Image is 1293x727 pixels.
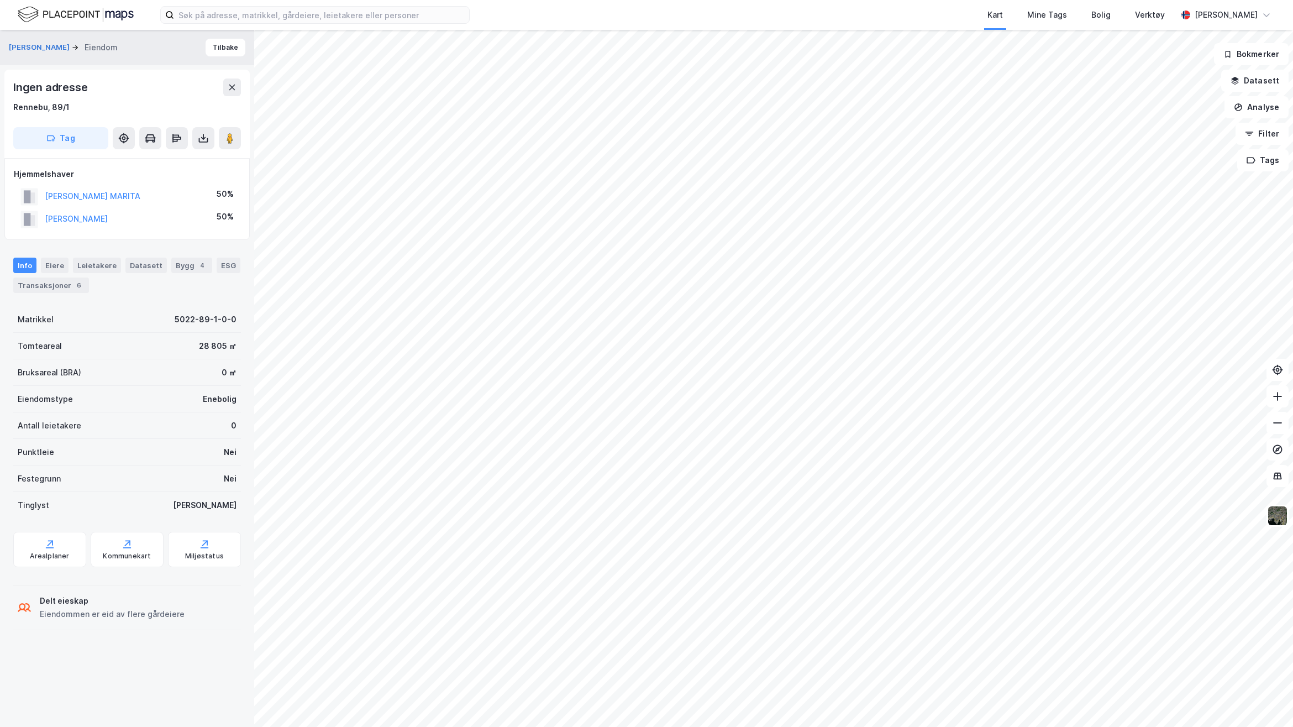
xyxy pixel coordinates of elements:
[1214,43,1289,65] button: Bokmerker
[13,127,108,149] button: Tag
[13,278,89,293] div: Transaksjoner
[222,366,236,379] div: 0 ㎡
[125,258,167,273] div: Datasett
[175,313,236,326] div: 5022-89-1-0-0
[18,339,62,353] div: Tomteareal
[217,258,240,273] div: ESG
[1236,123,1289,145] button: Filter
[13,101,70,114] div: Rennebu, 89/1
[987,8,1003,22] div: Kart
[73,280,85,291] div: 6
[41,258,69,273] div: Eiere
[18,472,61,485] div: Festegrunn
[1027,8,1067,22] div: Mine Tags
[9,42,72,53] button: [PERSON_NAME]
[1267,505,1288,526] img: 9k=
[174,7,469,23] input: Søk på adresse, matrikkel, gårdeiere, leietakere eller personer
[1195,8,1258,22] div: [PERSON_NAME]
[18,499,49,512] div: Tinglyst
[224,446,236,459] div: Nei
[217,210,234,223] div: 50%
[103,552,151,561] div: Kommunekart
[206,39,245,56] button: Tilbake
[13,258,36,273] div: Info
[1237,149,1289,171] button: Tags
[18,419,81,432] div: Antall leietakere
[40,608,185,621] div: Eiendommen er eid av flere gårdeiere
[18,446,54,459] div: Punktleie
[14,168,240,181] div: Hjemmelshaver
[1238,674,1293,727] iframe: Chat Widget
[18,5,134,24] img: logo.f888ab2527a4732fd821a326f86c7f29.svg
[217,187,234,201] div: 50%
[13,79,90,96] div: Ingen adresse
[1091,8,1111,22] div: Bolig
[30,552,69,561] div: Arealplaner
[224,472,236,485] div: Nei
[18,313,54,326] div: Matrikkel
[1224,96,1289,118] button: Analyse
[18,393,73,406] div: Eiendomstype
[173,499,236,512] div: [PERSON_NAME]
[18,366,81,379] div: Bruksareal (BRA)
[73,258,121,273] div: Leietakere
[85,41,118,54] div: Eiendom
[1221,70,1289,92] button: Datasett
[203,393,236,406] div: Enebolig
[197,260,208,271] div: 4
[1135,8,1165,22] div: Verktøy
[1238,674,1293,727] div: Kontrollprogram for chat
[40,594,185,608] div: Delt eieskap
[199,339,236,353] div: 28 805 ㎡
[185,552,224,561] div: Miljøstatus
[231,419,236,432] div: 0
[171,258,212,273] div: Bygg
